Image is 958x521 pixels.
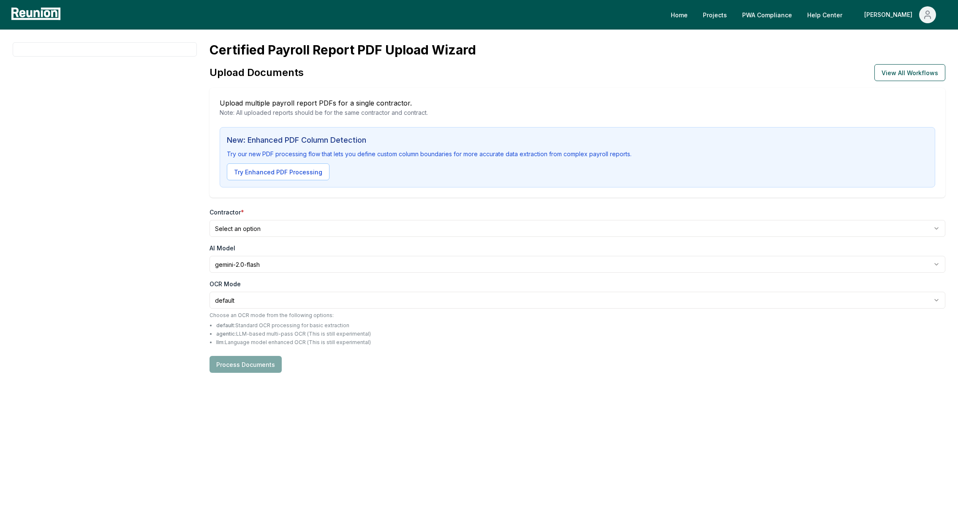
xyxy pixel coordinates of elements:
[210,312,945,319] p: Choose an OCR mode from the following options:
[735,6,799,23] a: PWA Compliance
[664,6,694,23] a: Home
[227,149,928,158] p: Try our new PDF processing flow that lets you define custom column boundaries for more accurate d...
[216,331,235,337] span: agentic
[210,42,945,57] h1: Certified Payroll Report PDF Upload Wizard
[216,322,945,329] li: : Standard OCR processing for basic extraction
[220,108,935,117] p: Note: All uploaded reports should be for the same contractor and contract.
[210,244,235,252] label: AI Model
[227,163,329,180] button: Try Enhanced PDF Processing
[864,6,916,23] div: [PERSON_NAME]
[210,208,244,217] label: Contractor
[216,339,223,345] span: llm
[800,6,849,23] a: Help Center
[696,6,734,23] a: Projects
[874,64,945,81] button: View All Workflows
[216,339,945,346] li: : Language model enhanced OCR (This is still experimental)
[664,6,950,23] nav: Main
[216,322,234,328] span: default
[210,66,304,79] h1: Upload Documents
[216,331,945,337] li: : LLM-based multi-pass OCR (This is still experimental)
[220,98,935,108] p: Upload multiple payroll report PDFs for a single contractor.
[210,279,241,288] label: OCR Mode
[857,6,943,23] button: [PERSON_NAME]
[227,134,928,146] h3: New: Enhanced PDF Column Detection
